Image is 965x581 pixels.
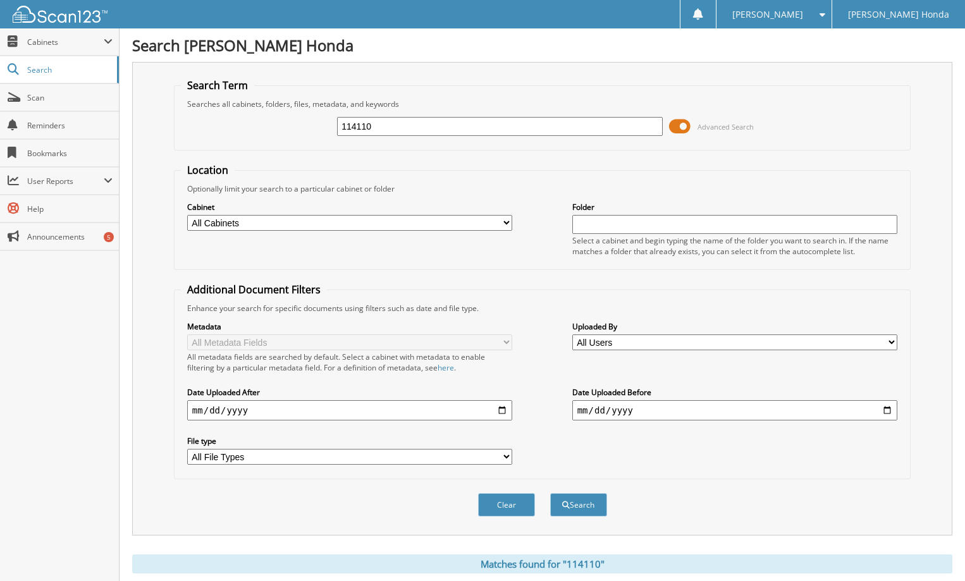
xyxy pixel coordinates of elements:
button: Clear [478,493,535,517]
label: Uploaded By [572,321,897,332]
span: [PERSON_NAME] Honda [848,11,949,18]
label: File type [187,436,512,446]
span: Cabinets [27,37,104,47]
h1: Search [PERSON_NAME] Honda [132,35,952,56]
span: [PERSON_NAME] [732,11,803,18]
label: Date Uploaded Before [572,387,897,398]
label: Date Uploaded After [187,387,512,398]
input: end [572,400,897,420]
div: Optionally limit your search to a particular cabinet or folder [181,183,904,194]
span: Reminders [27,120,113,131]
legend: Search Term [181,78,254,92]
label: Cabinet [187,202,512,212]
span: Bookmarks [27,148,113,159]
span: Help [27,204,113,214]
input: start [187,400,512,420]
span: User Reports [27,176,104,187]
div: Select a cabinet and begin typing the name of the folder you want to search in. If the name match... [572,235,897,257]
legend: Additional Document Filters [181,283,327,297]
div: Searches all cabinets, folders, files, metadata, and keywords [181,99,904,109]
div: Matches found for "114110" [132,554,952,573]
span: Scan [27,92,113,103]
a: here [438,362,454,373]
label: Metadata [187,321,512,332]
legend: Location [181,163,235,177]
img: scan123-logo-white.svg [13,6,108,23]
div: All metadata fields are searched by default. Select a cabinet with metadata to enable filtering b... [187,352,512,373]
span: Advanced Search [698,122,754,131]
button: Search [550,493,607,517]
span: Announcements [27,231,113,242]
span: Search [27,64,111,75]
div: 5 [104,232,114,242]
label: Folder [572,202,897,212]
div: Enhance your search for specific documents using filters such as date and file type. [181,303,904,314]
